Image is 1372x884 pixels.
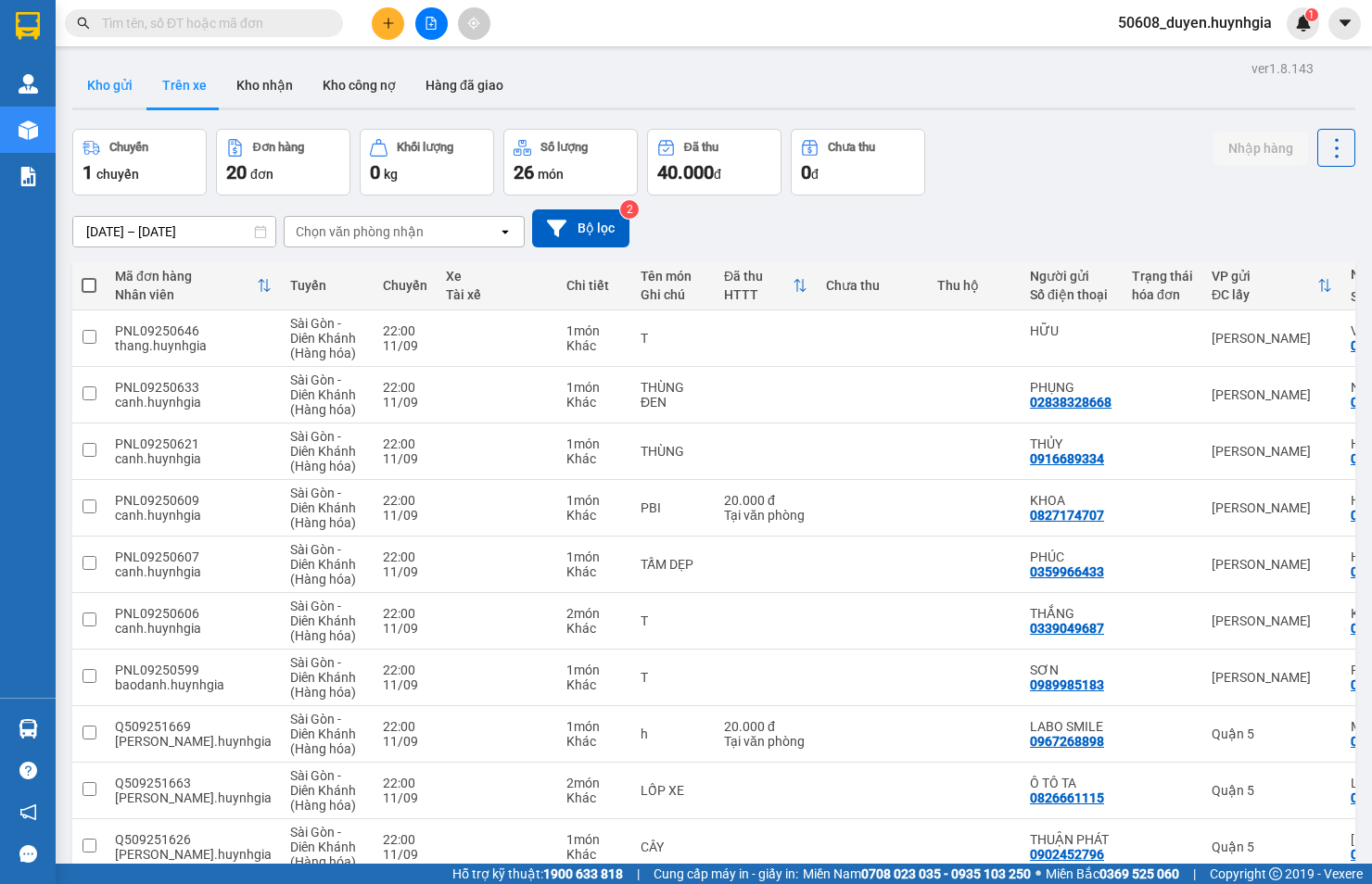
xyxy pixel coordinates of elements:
div: THUẬN PHÁT [1030,832,1113,847]
div: PHÚC [1030,549,1113,564]
div: PHỤNG [1030,380,1113,395]
span: Sài Gòn - Diên Khánh (Hàng hóa) [290,542,356,587]
div: nguyen.huynhgia [115,734,272,749]
div: Khác [566,395,622,410]
div: HTTT [724,287,793,302]
sup: 2 [620,200,639,219]
div: 22:00 [383,323,427,338]
div: 0827174707 [1030,508,1104,523]
span: 40.000 [657,161,714,183]
div: [PERSON_NAME] [1212,444,1332,459]
button: Hàng đã giao [411,63,518,107]
div: 22:00 [383,493,427,508]
div: Người gửi [1030,269,1113,284]
div: ĐC lấy [1212,287,1317,302]
div: [PERSON_NAME] [1212,331,1332,346]
div: h [641,726,705,741]
div: canh.huynhgia [115,564,272,579]
div: ver 1.8.143 [1251,58,1314,79]
span: 26 [514,161,534,183]
div: 22:00 [383,832,427,847]
div: Chưa thu [828,141,875,154]
div: THỦY [1030,436,1113,451]
div: 11/09 [383,451,427,466]
div: Khác [566,734,622,749]
div: 2 món [566,776,622,790]
span: caret-down [1337,15,1353,32]
div: T [641,670,705,685]
span: 0 [801,161,811,183]
div: [PERSON_NAME] [1212,613,1332,628]
div: 1 món [566,323,622,338]
span: Miền Nam [803,864,1031,884]
div: 1 món [566,380,622,395]
span: Cung cấp máy in - giấy in: [654,864,798,884]
div: 0339049687 [1030,621,1104,636]
div: 11/09 [383,564,427,579]
div: 0916689334 [1030,451,1104,466]
span: Sài Gòn - Diên Khánh (Hàng hóa) [290,429,356,474]
div: 20.000 đ [724,719,807,734]
div: Q509251669 [115,719,272,734]
div: 11/09 [383,677,427,692]
div: 0359966433 [1030,564,1104,579]
th: Toggle SortBy [106,261,281,310]
div: canh.huynhgia [115,395,272,410]
div: 1 món [566,719,622,734]
div: baodanh.huynhgia [115,677,272,692]
input: Select a date range. [73,217,275,246]
div: Nhân viên [115,287,257,302]
div: Tuyến [290,278,364,293]
span: aim [467,17,480,30]
span: 1 [83,161,93,183]
button: Nhập hàng [1213,132,1308,165]
div: Tại văn phòng [724,734,807,749]
button: caret-down [1328,7,1361,40]
div: 0826661115 [1030,790,1104,805]
div: 11/09 [383,338,427,353]
div: 11/09 [383,395,427,410]
div: 22:00 [383,663,427,677]
div: Q509251626 [115,832,272,847]
button: Trên xe [147,63,222,107]
div: 0989985183 [1030,677,1104,692]
div: PNL09250609 [115,493,272,508]
span: Sài Gòn - Diên Khánh (Hàng hóa) [290,316,356,360]
div: Đã thu [684,141,718,154]
div: [PERSON_NAME] [1212,387,1332,402]
span: 0 [370,161,380,183]
div: VP gửi [1212,269,1317,284]
div: Số điện thoại [1030,287,1113,302]
button: aim [458,7,490,40]
button: Chưa thu0đ [791,129,925,196]
div: PNL09250607 [115,549,272,564]
div: 22:00 [383,776,427,790]
div: PNL09250646 [115,323,272,338]
div: 1 món [566,493,622,508]
div: 22:00 [383,719,427,734]
div: SƠN [1030,663,1113,677]
span: copyright [1269,867,1282,880]
span: món [538,167,564,182]
div: LỐP XE [641,783,705,798]
span: search [77,17,90,30]
span: plus [382,17,395,30]
div: [PERSON_NAME] [1212,500,1332,515]
div: THÙNG ĐEN [641,380,705,410]
div: 1 món [566,436,622,451]
div: Đã thu [724,269,793,284]
div: Khác [566,564,622,579]
div: Quận 5 [1212,783,1332,798]
button: Bộ lọc [532,209,629,247]
div: Chuyến [109,141,148,154]
div: PNL09250599 [115,663,272,677]
div: 11/09 [383,734,427,749]
span: Sài Gòn - Diên Khánh (Hàng hóa) [290,768,356,813]
span: Miền Bắc [1046,864,1179,884]
div: 11/09 [383,790,427,805]
button: Số lượng26món [503,129,638,196]
img: icon-new-feature [1295,15,1312,32]
div: 22:00 [383,380,427,395]
span: đ [811,167,819,182]
span: 50608_duyen.huynhgia [1103,11,1287,34]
